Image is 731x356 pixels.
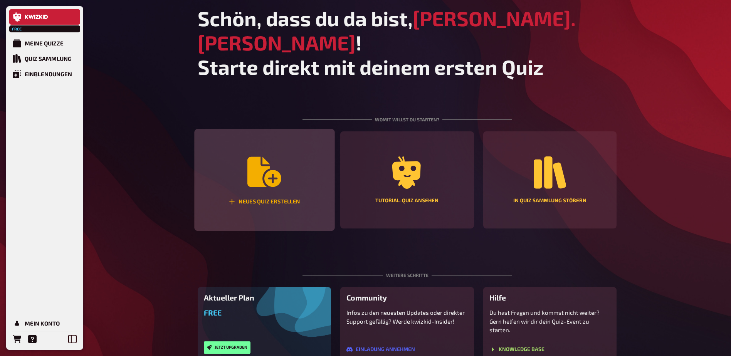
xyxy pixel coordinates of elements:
div: Einblendungen [25,71,72,77]
h3: Aktueller Plan [204,293,325,302]
div: Weitere Schritte [302,253,512,287]
span: Free [10,27,24,31]
a: Mein Konto [9,316,80,331]
div: Neues Quiz erstellen [229,198,300,205]
div: Quiz Sammlung [25,55,72,62]
a: Knowledge Base [489,346,544,353]
div: Tutorial-Quiz ansehen [375,198,439,203]
h3: Hilfe [489,293,611,302]
a: Hilfe [25,331,40,347]
p: Infos zu den neuesten Updates oder direkter Support gefällig? Werde kwizkid-Insider! [346,308,468,326]
a: Einladung annehmen [346,346,415,353]
a: In Quiz Sammlung stöbern [483,131,617,228]
a: Quiz Sammlung [9,51,80,66]
button: Neues Quiz erstellen [194,129,334,231]
span: Free [204,308,222,317]
a: Bestellungen [9,331,25,347]
a: Einblendungen [9,66,80,82]
button: Jetzt upgraden [204,341,250,354]
span: [PERSON_NAME].[PERSON_NAME] [198,6,576,55]
div: In Quiz Sammlung stöbern [513,198,586,203]
a: Tutorial-Quiz ansehen [340,131,474,228]
div: Meine Quizze [25,40,64,47]
p: Du hast Fragen und kommst nicht weiter? Gern helfen wir dir dein Quiz-Event zu starten. [489,308,611,334]
div: Mein Konto [25,320,60,327]
a: Meine Quizze [9,35,80,51]
div: Womit willst du starten? [302,97,512,131]
h3: Community [346,293,468,302]
h1: Schön, dass du da bist, ! Starte direkt mit deinem ersten Quiz [198,6,617,79]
